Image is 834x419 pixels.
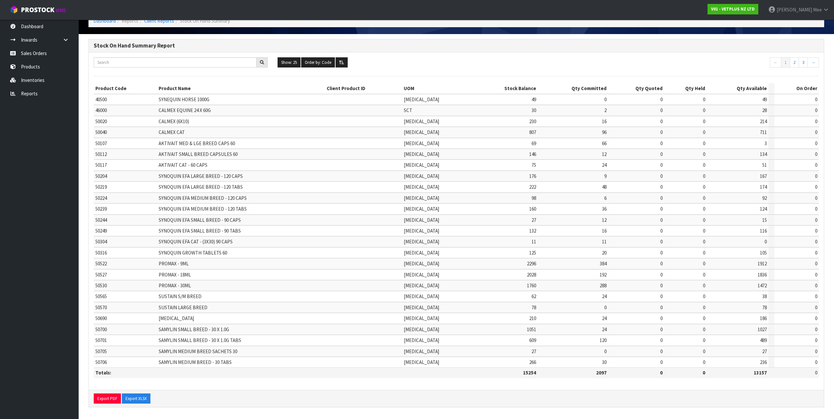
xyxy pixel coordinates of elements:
[760,173,767,179] span: 167
[159,206,247,212] span: SYNOQUIN EFA MEDIUM BREED - 120 TABS
[703,140,705,146] span: 0
[600,260,607,267] span: 384
[404,162,439,168] span: [MEDICAL_DATA]
[404,173,439,179] span: [MEDICAL_DATA]
[600,282,607,289] span: 288
[95,272,107,278] span: 50527
[660,282,663,289] span: 0
[815,348,817,354] span: 0
[602,238,607,245] span: 11
[532,304,536,311] span: 78
[527,326,536,333] span: 1051
[765,140,767,146] span: 3
[758,282,767,289] span: 1472
[159,250,227,256] span: SYNOQUIN GROWTH TABLETS 60
[703,282,705,289] span: 0
[815,326,817,333] span: 0
[404,250,439,256] span: [MEDICAL_DATA]
[404,96,439,103] span: [MEDICAL_DATA]
[604,348,607,354] span: 0
[760,118,767,124] span: 214
[660,304,663,311] span: 0
[815,293,817,299] span: 0
[703,250,705,256] span: 0
[703,206,705,212] span: 0
[159,293,202,299] span: SUSTAIN S/M BREED
[660,96,663,103] span: 0
[790,57,799,68] a: 2
[95,206,107,212] span: 50239
[404,315,439,321] span: [MEDICAL_DATA]
[527,282,536,289] span: 1760
[180,18,230,24] span: Stock On Hand Summary
[660,359,663,365] span: 0
[10,6,18,14] img: cube-alt.png
[645,57,819,69] nav: Page navigation
[95,293,107,299] span: 50565
[703,162,705,168] span: 0
[703,195,705,201] span: 0
[799,57,808,68] a: 3
[95,107,107,113] span: 46000
[532,107,536,113] span: 30
[758,272,767,278] span: 1836
[404,359,439,365] span: [MEDICAL_DATA]
[604,96,607,103] span: 0
[604,107,607,113] span: 2
[529,173,536,179] span: 176
[159,238,233,245] span: SYNOQUIN EFA CAT - (3X30) 90 CAPS
[660,370,663,376] strong: 0
[703,238,705,245] span: 0
[815,370,817,376] span: 0
[404,118,439,124] span: [MEDICAL_DATA]
[781,57,790,68] a: 1
[703,228,705,234] span: 0
[602,359,607,365] span: 30
[159,173,243,179] span: SYNOQUIN EFA LARGE BREED - 120 CAPS
[159,315,194,321] span: [MEDICAL_DATA]
[703,370,705,376] strong: 0
[760,129,767,135] span: 711
[159,304,207,311] span: SUSTAIN LARGE BREED
[762,195,767,201] span: 92
[95,348,107,354] span: 50705
[762,304,767,311] span: 78
[703,129,705,135] span: 0
[660,238,663,245] span: 0
[660,260,663,267] span: 0
[703,359,705,365] span: 0
[94,83,157,94] th: Product Code
[95,195,107,201] span: 50224
[602,326,607,333] span: 24
[532,238,536,245] span: 11
[600,337,607,343] span: 120
[660,162,663,168] span: 0
[159,260,189,267] span: PROMAX - 9ML
[404,337,439,343] span: [MEDICAL_DATA]
[703,337,705,343] span: 0
[660,151,663,157] span: 0
[815,151,817,157] span: 0
[660,107,663,113] span: 0
[529,129,536,135] span: 807
[815,96,817,103] span: 0
[815,162,817,168] span: 0
[159,162,207,168] span: AKTIVAIT CAT - 60 CAPS
[404,107,412,113] span: SCT
[602,217,607,223] span: 12
[703,348,705,354] span: 0
[760,315,767,321] span: 186
[95,359,107,365] span: 50706
[754,370,767,376] strong: 13157
[762,348,767,354] span: 27
[707,83,768,94] th: Qty Available
[529,118,536,124] span: 230
[404,348,439,354] span: [MEDICAL_DATA]
[94,393,121,404] button: Export PDF
[760,250,767,256] span: 105
[402,83,473,94] th: UOM
[760,359,767,365] span: 236
[159,195,247,201] span: SYNOQUIN EFA MEDIUM BREED - 120 CAPS
[602,140,607,146] span: 66
[815,304,817,311] span: 0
